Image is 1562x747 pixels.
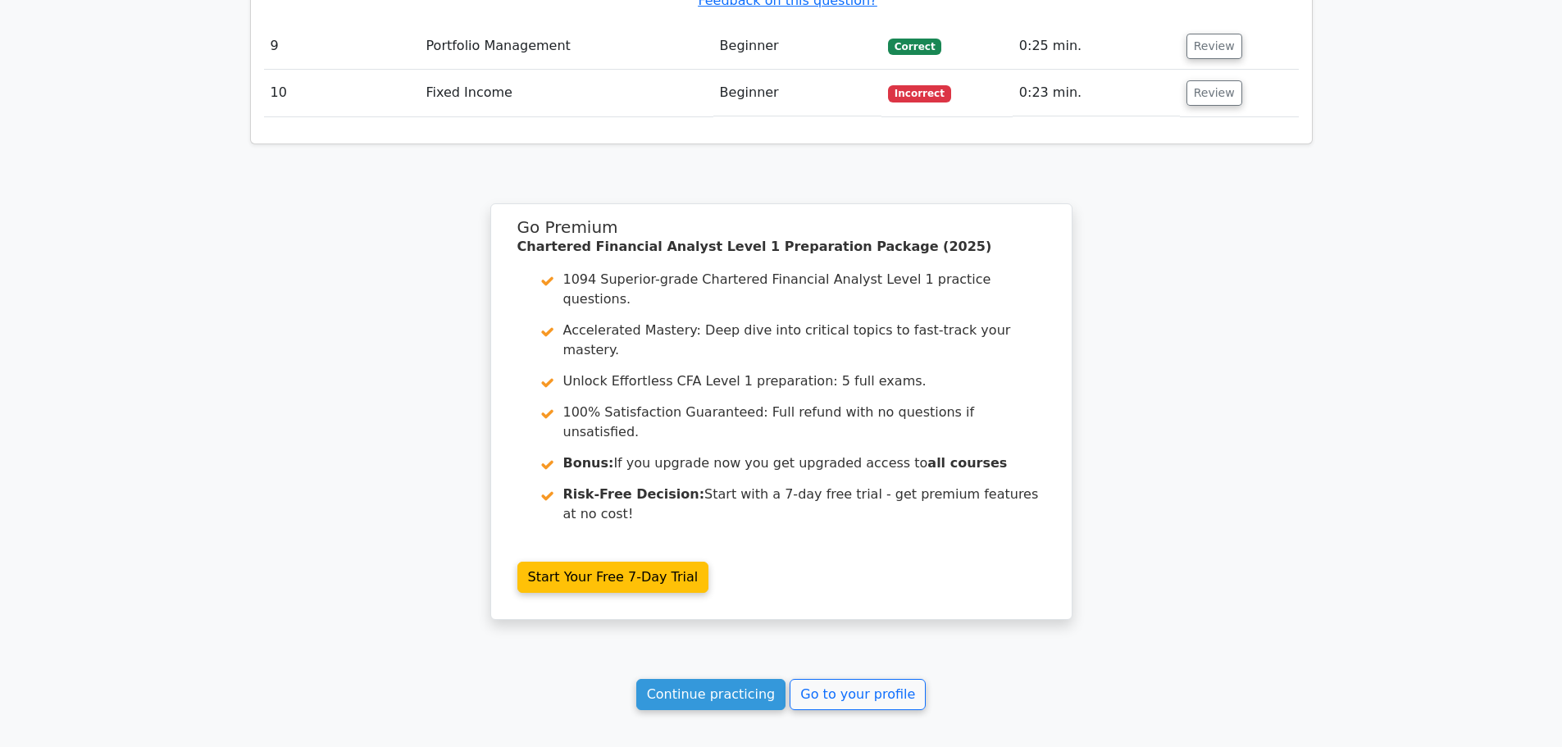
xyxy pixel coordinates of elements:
[264,23,420,70] td: 9
[1013,23,1180,70] td: 0:25 min.
[517,562,709,593] a: Start Your Free 7-Day Trial
[420,70,713,116] td: Fixed Income
[1013,70,1180,116] td: 0:23 min.
[713,23,881,70] td: Beginner
[1186,80,1242,106] button: Review
[420,23,713,70] td: Portfolio Management
[713,70,881,116] td: Beginner
[636,679,786,710] a: Continue practicing
[264,70,420,116] td: 10
[888,39,941,55] span: Correct
[1186,34,1242,59] button: Review
[790,679,926,710] a: Go to your profile
[888,85,951,102] span: Incorrect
